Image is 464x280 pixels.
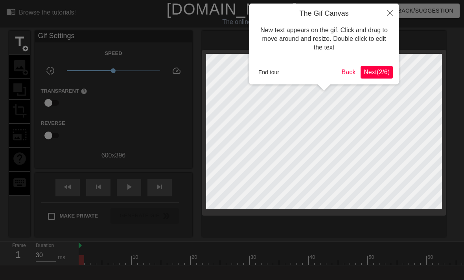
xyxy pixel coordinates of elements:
[255,66,282,78] button: End tour
[339,66,359,79] button: Back
[255,18,393,60] div: New text appears on the gif. Click and drag to move around and resize. Double click to edit the text
[381,4,399,22] button: Close
[361,66,393,79] button: Next
[364,69,390,75] span: Next ( 2 / 6 )
[255,9,393,18] h4: The Gif Canvas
